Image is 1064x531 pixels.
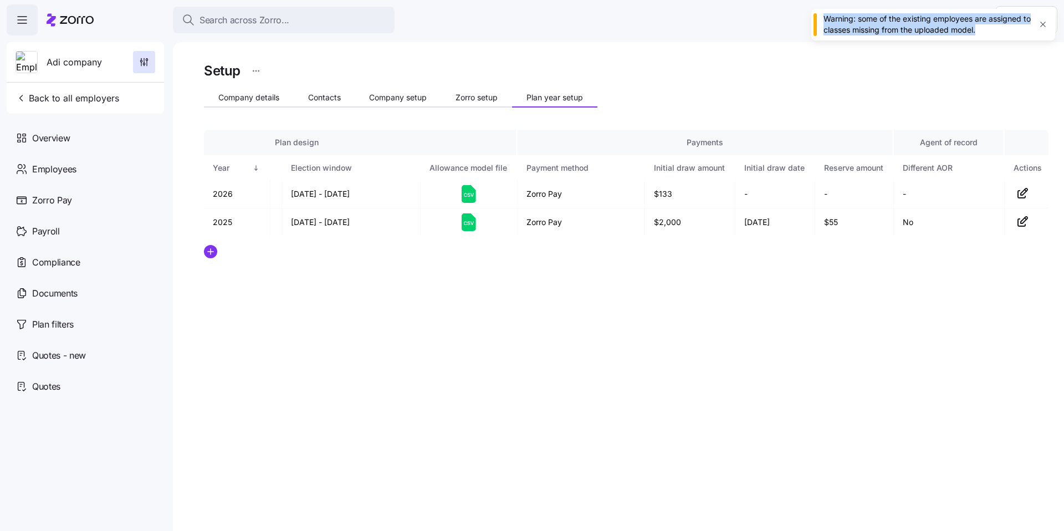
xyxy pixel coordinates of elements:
td: [DATE] [735,208,815,236]
img: Employer logo [16,52,37,74]
div: Initial draw amount [654,162,725,174]
h1: Setup [204,62,241,79]
span: Plan year setup [526,94,583,101]
span: Contacts [308,94,341,101]
a: Quotes [7,371,164,402]
div: Actions [1014,162,1042,174]
th: YearSorted descending [204,155,270,181]
span: Compliance [32,256,80,269]
td: 2025 [204,208,270,236]
div: Payments [526,136,883,149]
span: Quotes - new [32,349,86,362]
a: Overview [7,122,164,154]
div: Allowance model file [429,162,507,174]
span: Company details [218,94,279,101]
div: Election window [291,162,410,174]
button: Back to all employers [11,87,124,109]
td: Zorro Pay [518,180,645,208]
td: - [735,180,815,208]
div: Warning: some of the existing employees are assigned to classes missing from the uploaded model. [823,13,1031,36]
div: Year [213,162,250,174]
a: Zorro Pay [7,185,164,216]
span: Plan filters [32,318,74,331]
a: Payroll [7,216,164,247]
td: [DATE] - [DATE] [282,208,421,236]
div: Agent of record [903,136,994,149]
div: Different AOR [903,162,994,174]
span: Adi company [47,55,102,69]
td: 2026 [204,180,270,208]
a: Documents [7,278,164,309]
td: $2,000 [645,208,735,236]
td: - [894,180,1005,208]
span: Zorro Pay [32,193,72,207]
td: [DATE] - [DATE] [282,180,421,208]
a: Plan filters [7,309,164,340]
span: Employees [32,162,76,176]
td: $133 [645,180,735,208]
div: Payment method [526,162,635,174]
span: Zorro setup [456,94,498,101]
a: Quotes - new [7,340,164,371]
td: - [815,180,894,208]
span: Company setup [369,94,427,101]
span: Documents [32,287,78,300]
span: Search across Zorro... [199,13,289,27]
div: Initial draw date [744,162,805,174]
span: Back to all employers [16,91,119,105]
td: No [894,208,1005,236]
a: Compliance [7,247,164,278]
button: Search across Zorro... [173,7,395,33]
td: Zorro Pay [518,208,645,236]
td: $55 [815,208,894,236]
div: Reserve amount [824,162,883,174]
svg: add icon [204,245,217,258]
span: Quotes [32,380,60,394]
a: Employees [7,154,164,185]
div: Sorted descending [252,164,260,172]
span: Payroll [32,224,60,238]
span: Overview [32,131,70,145]
div: Plan design [86,136,507,149]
